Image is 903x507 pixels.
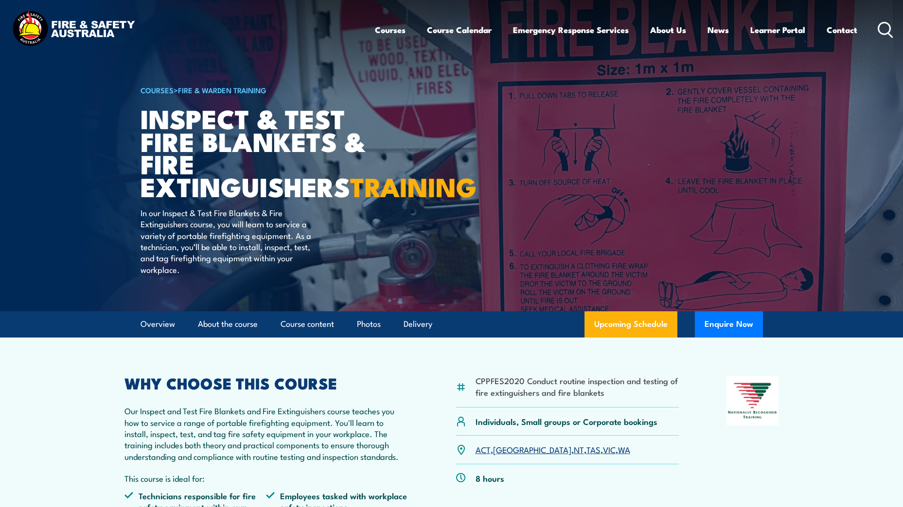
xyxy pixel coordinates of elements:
[493,443,571,455] a: [GEOGRAPHIC_DATA]
[650,17,686,43] a: About Us
[141,84,381,96] h6: >
[198,311,258,337] a: About the course
[404,311,432,337] a: Delivery
[827,17,857,43] a: Contact
[618,443,630,455] a: WA
[178,84,266,95] a: Fire & Warden Training
[476,443,491,455] a: ACT
[350,166,477,206] strong: TRAINING
[476,444,630,455] p: , , , , ,
[708,17,729,43] a: News
[427,17,492,43] a: Course Calendar
[574,443,584,455] a: NT
[695,311,763,338] button: Enquire Now
[476,375,679,398] li: CPPFES2020 Conduct routine inspection and testing of fire extinguishers and fire blankets
[141,84,174,95] a: COURSES
[750,17,805,43] a: Learner Portal
[375,17,406,43] a: Courses
[141,107,381,198] h1: Inspect & Test Fire Blankets & Fire Extinguishers
[141,311,175,337] a: Overview
[603,443,616,455] a: VIC
[357,311,381,337] a: Photos
[124,405,408,462] p: Our Inspect and Test Fire Blankets and Fire Extinguishers course teaches you how to service a ran...
[124,473,408,484] p: This course is ideal for:
[281,311,334,337] a: Course content
[586,443,601,455] a: TAS
[513,17,629,43] a: Emergency Response Services
[726,376,779,425] img: Nationally Recognised Training logo.
[584,311,677,338] a: Upcoming Schedule
[476,416,657,427] p: Individuals, Small groups or Corporate bookings
[124,376,408,389] h2: WHY CHOOSE THIS COURSE
[476,473,504,484] p: 8 hours
[141,207,318,275] p: In our Inspect & Test Fire Blankets & Fire Extinguishers course, you will learn to service a vari...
